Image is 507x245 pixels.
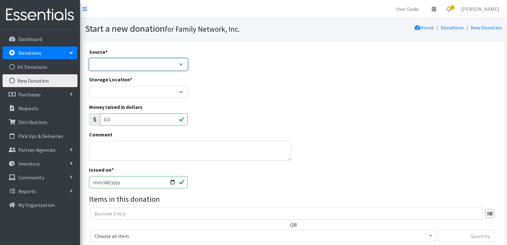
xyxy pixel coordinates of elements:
p: Purchases [18,91,41,98]
a: New Donation [3,74,78,87]
a: Pick Ups & Deliveries [3,130,78,143]
span: Choose an item [94,232,432,241]
a: Donations [3,46,78,59]
span: 5 [450,5,454,10]
label: Issued on [89,166,114,174]
legend: Items in this donation [89,193,498,205]
label: Comment [89,131,112,138]
p: Distributions [18,119,47,125]
img: HumanEssentials [3,4,78,26]
p: Requests [18,105,38,111]
a: Home [414,24,434,31]
input: Quantity [438,230,494,242]
a: Dashboard [3,33,78,45]
p: Donations [18,50,41,56]
input: Barcode Entry [90,208,483,220]
abbr: required [105,49,108,55]
label: Storage Location [89,76,132,83]
a: User Guide [391,3,424,15]
a: Reports [3,185,78,198]
p: Reports [18,188,36,194]
a: 5 [441,3,456,15]
p: Inventory [18,160,40,167]
p: Partner Agencies [18,147,56,153]
a: Donations [441,24,464,31]
a: New Donation [471,24,502,31]
abbr: required [111,167,114,173]
a: Inventory [3,157,78,170]
a: Purchases [3,88,78,101]
a: Requests [3,102,78,115]
p: My Organization [18,202,55,208]
label: Source [89,48,108,56]
a: All Donations [3,61,78,73]
span: Choose an item [90,230,436,242]
p: Community [18,174,44,181]
a: Partner Agencies [3,143,78,156]
label: OR [290,221,297,229]
h1: Start a new donation [85,23,291,34]
p: Pick Ups & Deliveries [18,133,63,139]
abbr: required [130,76,132,83]
a: Distributions [3,116,78,128]
a: Community [3,171,78,184]
small: for Family Network, Inc. [165,24,240,34]
label: Money raised in dollars [89,103,143,111]
a: [PERSON_NAME] [456,3,504,15]
p: Dashboard [18,36,42,42]
a: My Organization [3,199,78,211]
